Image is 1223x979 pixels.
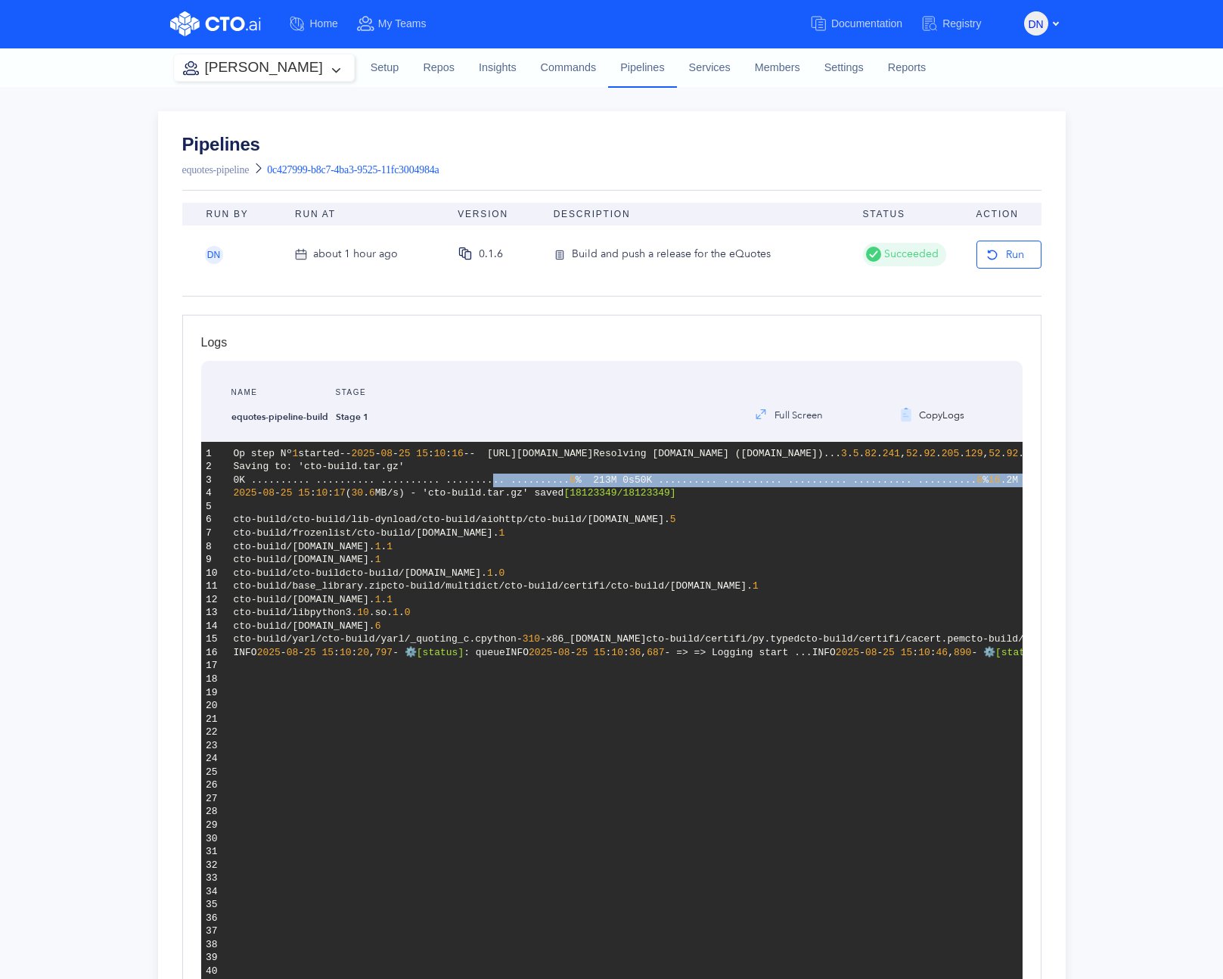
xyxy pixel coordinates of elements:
a: Home [288,10,356,38]
span: 15 [416,448,428,459]
div: 7 [206,527,223,540]
span: 0c427999-b8c7-4ba3-9525-11fc3004984a [267,164,439,176]
span: - [570,647,576,658]
span: 1 [753,580,759,592]
span: . [399,607,405,618]
div: 25 [206,766,223,779]
div: 11 [206,580,223,593]
span: Succeeded [881,246,939,263]
button: DN [1024,11,1048,36]
span: 15 [298,487,310,499]
span: 205 [942,448,959,459]
th: Run At [283,203,445,225]
span: cto-build/certifi/ [504,580,610,592]
div: 33 [206,872,223,885]
span: 1 [375,554,381,565]
span: : [606,647,612,658]
span: 36 [629,647,641,658]
div: 35 [206,898,223,912]
span: DN [1028,12,1043,36]
span: : [310,487,316,499]
a: My Teams [356,10,445,38]
span: 52 [906,448,918,459]
div: 13 [206,606,223,620]
span: 2025 [233,487,256,499]
span: - [275,487,281,499]
span: - ⚙️ [971,647,995,658]
div: about 1 hour ago [313,246,398,263]
div: Build and push a release for the eQuotes [572,246,771,264]
span: : [334,647,340,658]
span: cto-build/[DOMAIN_NAME]. [233,594,374,605]
span: . [380,541,386,552]
span: 797 [375,647,393,658]
a: Documentation [809,10,920,38]
span: 25 [576,647,588,658]
div: 16 [206,646,223,660]
div: 17 [206,659,223,673]
a: Commands [529,48,609,89]
span: 1 [386,541,393,552]
span: -- [URL][DOMAIN_NAME] [464,448,594,459]
span: INFO [233,647,256,658]
span: 92 [1007,448,1019,459]
img: version-icon [554,246,572,264]
span: [status] [995,647,1042,658]
button: [PERSON_NAME] [174,54,354,81]
div: 20 [206,699,223,713]
span: DN [207,250,220,260]
span: cto-build/[DOMAIN_NAME]. [357,527,498,539]
span: - [393,448,399,459]
span: 5 [670,514,676,525]
span: 1 [487,567,493,579]
button: CopyLogs [886,399,977,430]
span: : [445,448,452,459]
span: 0 [570,474,576,486]
span: : [623,647,629,658]
span: 10 [316,487,328,499]
span: . [959,448,965,459]
span: - [375,448,381,459]
span: 08 [262,487,275,499]
span: ( [346,487,352,499]
span: - [859,647,865,658]
span: 16 [452,448,464,459]
div: 23 [206,739,223,753]
a: Repos [411,48,467,89]
div: 9 [206,553,223,567]
span: : queue [464,647,505,658]
span: 6 [369,487,375,499]
div: 19 [206,686,223,700]
span: 129 [965,448,982,459]
div: 26 [206,779,223,792]
span: 1 [498,527,504,539]
span: .2M 1s [1001,474,1036,486]
span: , [982,448,989,459]
span: , [369,647,375,658]
button: Run [976,241,1041,269]
span: . [877,448,883,459]
div: 29 [206,819,223,832]
strong: Stage 1 [336,411,368,423]
span: 1 [386,594,393,605]
div: 18 [206,673,223,686]
a: Pipelines [608,48,676,87]
a: Members [743,48,812,89]
span: .so. [369,607,393,618]
div: 14 [206,620,223,633]
span: 17 [334,487,346,499]
span: - [257,487,263,499]
a: Insights [467,48,529,89]
span: 30 [352,487,364,499]
span: cto-build/[DOMAIN_NAME]. [611,580,753,592]
a: Reports [876,48,938,89]
div: 1 [206,447,223,461]
span: cto-build/multidict/_multidict.cpython- [965,633,1195,645]
div: 6 [206,513,223,527]
span: 16 [989,474,1001,486]
span: 0 [976,474,982,486]
span: 241 [883,448,900,459]
span: . [859,448,865,459]
span: cto-build/[DOMAIN_NAME]. [233,541,374,552]
span: 25 [281,487,293,499]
